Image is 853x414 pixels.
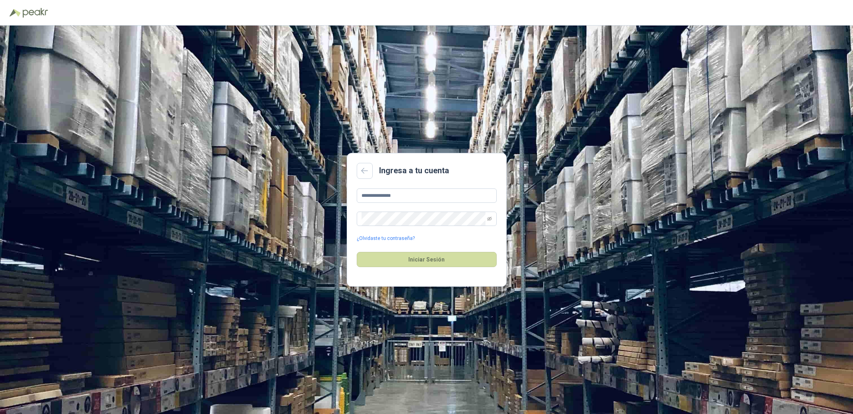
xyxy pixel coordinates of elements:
button: Iniciar Sesión [357,252,497,267]
img: Peakr [22,8,48,18]
span: eye-invisible [487,216,492,221]
h2: Ingresa a tu cuenta [379,164,449,177]
a: ¿Olvidaste tu contraseña? [357,235,415,242]
img: Logo [10,9,21,17]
